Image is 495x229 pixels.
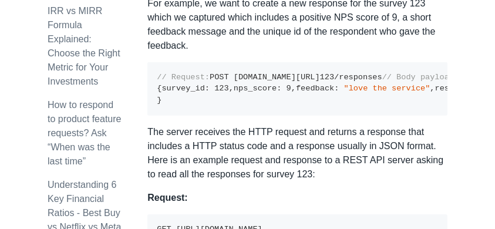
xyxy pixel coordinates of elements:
[147,125,447,181] p: The server receives the HTTP request and returns a response that includes a HTTP status code and ...
[287,84,291,93] span: 9
[291,84,296,93] span: ,
[214,84,228,93] span: 123
[157,73,210,82] span: // Request:
[277,84,281,93] span: :
[157,84,161,93] span: {
[344,84,430,93] span: "love the service"
[147,193,187,203] strong: Request:
[382,73,459,82] span: // Body payload:
[334,84,339,93] span: :
[320,73,334,82] span: 123
[229,84,234,93] span: ,
[48,100,121,166] a: How to respond to product feature requests? Ask “When was the last time”
[205,84,210,93] span: :
[430,84,435,93] span: ,
[157,96,161,105] span: }
[48,6,120,86] a: IRR vs MIRR Formula Explained: Choose the Right Metric for Your Investments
